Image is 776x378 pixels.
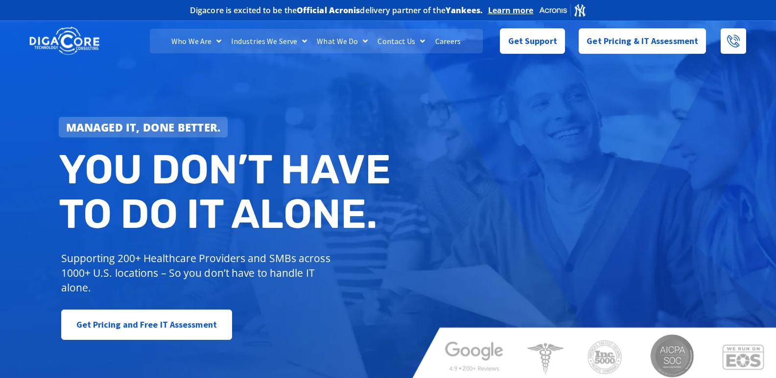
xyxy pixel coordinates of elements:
a: Who We Are [166,29,226,53]
span: Get Pricing & IT Assessment [587,31,698,51]
a: Learn more [488,5,534,15]
nav: Menu [150,29,483,53]
b: Official Acronis [297,5,360,16]
a: Managed IT, done better. [59,117,228,137]
b: Yankees. [446,5,483,16]
a: Contact Us [373,29,430,53]
a: Careers [430,29,466,53]
strong: Managed IT, done better. [66,120,221,134]
h2: You don’t have to do IT alone. [59,147,396,237]
img: Acronis [539,3,587,17]
h2: Digacore is excited to be the delivery partner of the [190,6,483,14]
a: Get Support [500,28,565,54]
span: Get Pricing and Free IT Assessment [76,315,217,334]
p: Supporting 200+ Healthcare Providers and SMBs across 1000+ U.S. locations – So you don’t have to ... [61,251,335,295]
a: What We Do [312,29,373,53]
a: Get Pricing and Free IT Assessment [61,310,232,340]
a: Get Pricing & IT Assessment [579,28,706,54]
a: Industries We Serve [226,29,312,53]
img: DigaCore Technology Consulting [29,26,99,56]
span: Get Support [508,31,557,51]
